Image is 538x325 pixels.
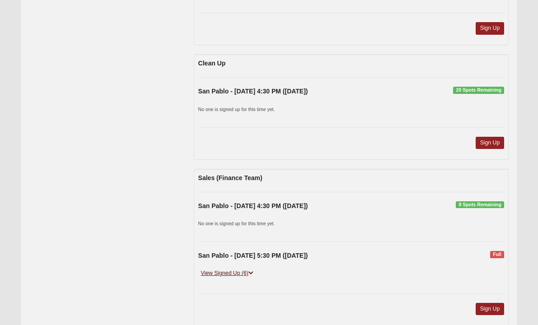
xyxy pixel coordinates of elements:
[198,252,308,259] strong: San Pablo - [DATE] 5:30 PM ([DATE])
[476,22,505,34] a: Sign Up
[198,174,262,181] strong: Sales (Finance Team)
[198,269,256,278] a: View Signed Up (6)
[198,107,275,112] small: No one is signed up for this time yet.
[453,87,504,94] span: 20 Spots Remaining
[198,88,308,95] strong: San Pablo - [DATE] 4:30 PM ([DATE])
[198,221,275,226] small: No one is signed up for this time yet.
[490,251,504,258] span: Full
[198,202,308,209] strong: San Pablo - [DATE] 4:30 PM ([DATE])
[476,137,505,149] a: Sign Up
[198,60,226,67] strong: Clean Up
[456,201,504,209] span: 8 Spots Remaining
[476,303,505,315] a: Sign Up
